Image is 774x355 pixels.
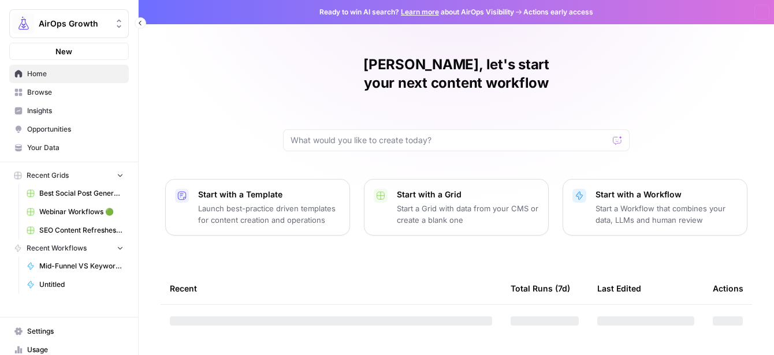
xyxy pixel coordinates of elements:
[27,69,124,79] span: Home
[9,322,129,341] a: Settings
[9,120,129,139] a: Opportunities
[9,83,129,102] a: Browse
[27,243,87,253] span: Recent Workflows
[401,8,439,16] a: Learn more
[27,345,124,355] span: Usage
[511,272,570,304] div: Total Runs (7d)
[597,272,641,304] div: Last Edited
[21,275,129,294] a: Untitled
[27,124,124,134] span: Opportunities
[27,106,124,116] span: Insights
[39,18,109,29] span: AirOps Growth
[39,188,124,199] span: Best Social Post Generator Ever Grid
[319,7,514,17] span: Ready to win AI search? about AirOps Visibility
[596,203,738,226] p: Start a Workflow that combines your data, LLMs and human review
[291,134,608,146] input: What would you like to create today?
[9,65,129,83] a: Home
[55,46,72,57] span: New
[27,143,124,153] span: Your Data
[39,225,124,236] span: SEO Content Refreshes 🟢
[21,257,129,275] a: Mid-Funnel VS Keyword Research
[21,203,129,221] a: Webinar Workflows 🟢
[9,102,129,120] a: Insights
[9,240,129,257] button: Recent Workflows
[39,207,124,217] span: Webinar Workflows 🟢
[27,170,69,181] span: Recent Grids
[170,272,492,304] div: Recent
[563,179,747,236] button: Start with a WorkflowStart a Workflow that combines your data, LLMs and human review
[397,189,539,200] p: Start with a Grid
[21,184,129,203] a: Best Social Post Generator Ever Grid
[596,189,738,200] p: Start with a Workflow
[9,43,129,60] button: New
[165,179,350,236] button: Start with a TemplateLaunch best-practice driven templates for content creation and operations
[198,189,340,200] p: Start with a Template
[9,139,129,157] a: Your Data
[39,279,124,290] span: Untitled
[21,221,129,240] a: SEO Content Refreshes 🟢
[283,55,630,92] h1: [PERSON_NAME], let's start your next content workflow
[9,167,129,184] button: Recent Grids
[523,7,593,17] span: Actions early access
[397,203,539,226] p: Start a Grid with data from your CMS or create a blank one
[9,9,129,38] button: Workspace: AirOps Growth
[27,326,124,337] span: Settings
[713,272,743,304] div: Actions
[364,179,549,236] button: Start with a GridStart a Grid with data from your CMS or create a blank one
[27,87,124,98] span: Browse
[39,261,124,271] span: Mid-Funnel VS Keyword Research
[198,203,340,226] p: Launch best-practice driven templates for content creation and operations
[13,13,34,34] img: AirOps Growth Logo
